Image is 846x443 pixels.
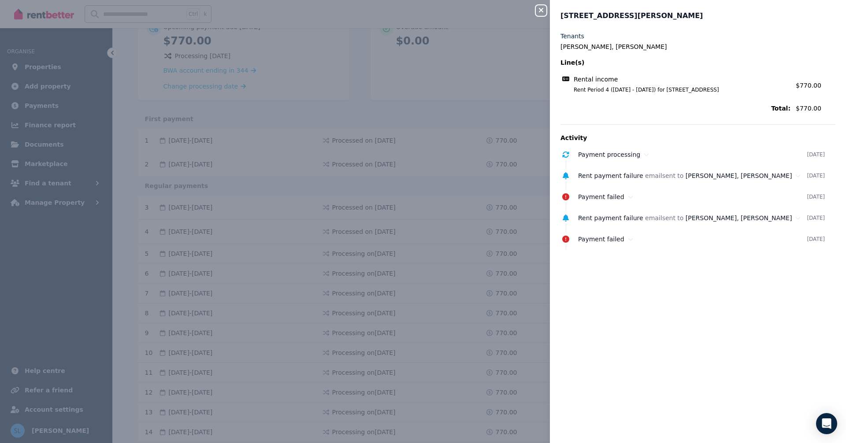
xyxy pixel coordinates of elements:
span: [PERSON_NAME], [PERSON_NAME] [686,214,792,221]
span: [PERSON_NAME], [PERSON_NAME] [686,172,792,179]
span: Rent Period 4 ([DATE] - [DATE]) for [STREET_ADDRESS] [563,86,790,93]
span: $770.00 [796,82,821,89]
div: email sent to [578,214,807,222]
span: Payment processing [578,151,640,158]
legend: [PERSON_NAME], [PERSON_NAME] [560,42,835,51]
time: [DATE] [807,193,825,200]
span: $770.00 [796,104,835,113]
time: [DATE] [807,236,825,243]
time: [DATE] [807,151,825,158]
span: Payment failed [578,236,624,243]
time: [DATE] [807,172,825,179]
time: [DATE] [807,214,825,221]
span: Rent payment failure [578,172,643,179]
span: Line(s) [560,58,790,67]
span: Total: [560,104,790,113]
span: Rental income [574,75,618,84]
p: Activity [560,133,835,142]
div: email sent to [578,171,807,180]
div: Open Intercom Messenger [816,413,837,434]
span: [STREET_ADDRESS][PERSON_NAME] [560,11,703,21]
span: Payment failed [578,193,624,200]
span: Rent payment failure [578,214,643,221]
label: Tenants [560,32,584,41]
